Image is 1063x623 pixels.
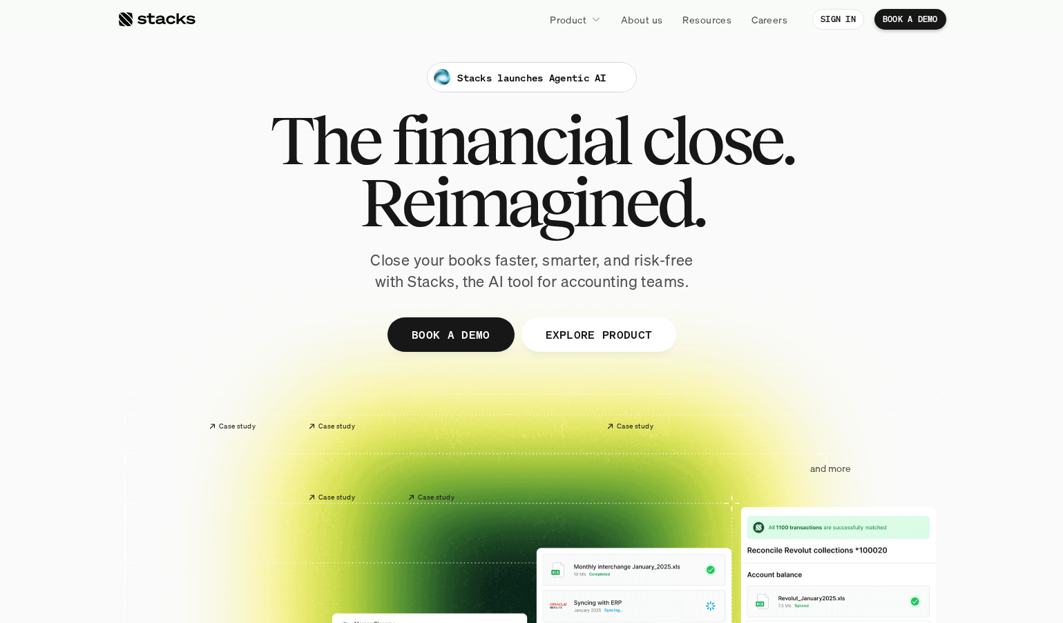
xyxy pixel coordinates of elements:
h2: Case study [418,493,454,502]
h2: Case study [219,422,256,431]
a: Case study [290,377,376,437]
p: BOOK A DEMO [883,14,938,24]
a: Case study [191,377,276,437]
a: SIGN IN [812,9,864,30]
p: Careers [751,12,787,27]
a: Case study [390,447,475,507]
span: close. [642,109,794,171]
span: financial [392,109,630,171]
a: Case study [588,377,674,437]
span: The [270,109,380,171]
p: Stacks launches Agentic AI [457,70,606,85]
a: EXPLORE PRODUCT [521,317,676,352]
a: Stacks launches Agentic AI [427,62,636,92]
p: About us [621,12,662,27]
a: BOOK A DEMO [387,317,514,352]
p: Resources [682,12,731,27]
p: Product [550,12,586,27]
a: BOOK A DEMO [874,9,946,30]
p: SIGN IN [821,14,856,24]
p: and more [787,463,873,475]
h2: Case study [318,422,355,431]
p: EXPLORE PRODUCT [545,324,652,344]
a: Resources [674,7,740,32]
h2: Case study [617,422,653,431]
a: Case study [290,447,376,507]
a: About us [613,7,671,32]
h2: Case study [318,493,355,502]
p: BOOK A DEMO [411,324,490,344]
a: Careers [743,7,796,32]
p: Close your books faster, smarter, and risk-free with Stacks, the AI tool for accounting teams. [359,250,705,293]
span: Reimagined. [359,171,704,233]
